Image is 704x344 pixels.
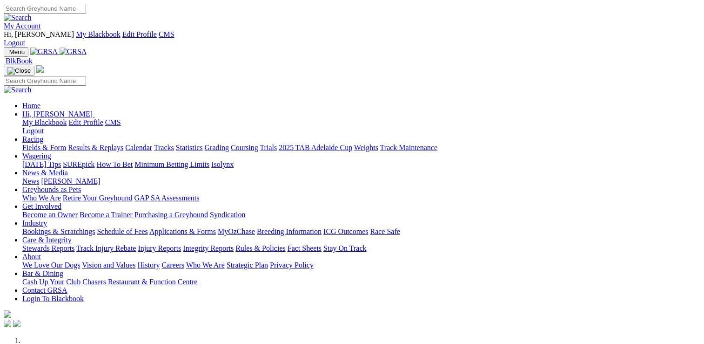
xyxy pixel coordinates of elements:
[22,152,51,160] a: Wagering
[22,244,74,252] a: Stewards Reports
[134,194,200,202] a: GAP SA Assessments
[22,269,63,277] a: Bar & Dining
[22,118,700,135] div: Hi, [PERSON_NAME]
[235,244,286,252] a: Rules & Policies
[82,261,135,269] a: Vision and Values
[159,30,174,38] a: CMS
[22,110,94,118] a: Hi, [PERSON_NAME]
[4,30,74,38] span: Hi, [PERSON_NAME]
[227,261,268,269] a: Strategic Plan
[6,57,33,65] span: BlkBook
[22,110,93,118] span: Hi, [PERSON_NAME]
[30,48,58,56] img: GRSA
[22,211,700,219] div: Get Involved
[176,144,203,151] a: Statistics
[22,127,44,135] a: Logout
[22,261,700,269] div: About
[4,30,700,47] div: My Account
[22,102,40,110] a: Home
[154,144,174,151] a: Tracks
[323,244,366,252] a: Stay On Track
[4,39,25,47] a: Logout
[22,227,700,236] div: Industry
[183,244,234,252] a: Integrity Reports
[138,244,181,252] a: Injury Reports
[36,65,44,73] img: logo-grsa-white.png
[270,261,314,269] a: Privacy Policy
[257,227,322,235] a: Breeding Information
[4,14,32,22] img: Search
[22,144,66,151] a: Fields & Form
[22,118,67,126] a: My Blackbook
[4,4,86,14] input: Search
[22,169,68,177] a: News & Media
[22,211,78,219] a: Become an Owner
[97,227,148,235] a: Schedule of Fees
[80,211,133,219] a: Become a Trainer
[60,48,87,56] img: GRSA
[22,219,47,227] a: Industry
[380,144,437,151] a: Track Maintenance
[22,194,700,202] div: Greyhounds as Pets
[260,144,277,151] a: Trials
[7,67,31,75] img: Close
[4,66,34,76] button: Toggle navigation
[4,310,11,318] img: logo-grsa-white.png
[149,227,216,235] a: Applications & Forms
[63,194,133,202] a: Retire Your Greyhound
[22,261,80,269] a: We Love Our Dogs
[22,202,61,210] a: Get Involved
[4,57,33,65] a: BlkBook
[13,320,20,327] img: twitter.svg
[22,144,700,152] div: Racing
[68,144,123,151] a: Results & Replays
[134,211,208,219] a: Purchasing a Greyhound
[22,186,81,193] a: Greyhounds as Pets
[22,135,43,143] a: Racing
[22,160,61,168] a: [DATE] Tips
[22,177,39,185] a: News
[122,30,157,38] a: Edit Profile
[105,118,121,126] a: CMS
[82,278,197,286] a: Chasers Restaurant & Function Centre
[279,144,352,151] a: 2025 TAB Adelaide Cup
[22,236,72,244] a: Care & Integrity
[4,76,86,86] input: Search
[9,48,25,55] span: Menu
[231,144,258,151] a: Coursing
[210,211,245,219] a: Syndication
[69,118,103,126] a: Edit Profile
[4,320,11,327] img: facebook.svg
[22,194,61,202] a: Who We Are
[205,144,229,151] a: Grading
[22,278,80,286] a: Cash Up Your Club
[63,160,94,168] a: SUREpick
[211,160,234,168] a: Isolynx
[137,261,160,269] a: History
[186,261,225,269] a: Who We Are
[4,22,41,30] a: My Account
[323,227,368,235] a: ICG Outcomes
[4,86,32,94] img: Search
[134,160,209,168] a: Minimum Betting Limits
[22,160,700,169] div: Wagering
[41,177,100,185] a: [PERSON_NAME]
[161,261,184,269] a: Careers
[288,244,322,252] a: Fact Sheets
[125,144,152,151] a: Calendar
[22,253,41,261] a: About
[22,295,84,303] a: Login To Blackbook
[22,278,700,286] div: Bar & Dining
[218,227,255,235] a: MyOzChase
[22,286,67,294] a: Contact GRSA
[4,47,28,57] button: Toggle navigation
[22,244,700,253] div: Care & Integrity
[76,30,121,38] a: My Blackbook
[354,144,378,151] a: Weights
[76,244,136,252] a: Track Injury Rebate
[22,177,700,186] div: News & Media
[97,160,133,168] a: How To Bet
[370,227,400,235] a: Race Safe
[22,227,95,235] a: Bookings & Scratchings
